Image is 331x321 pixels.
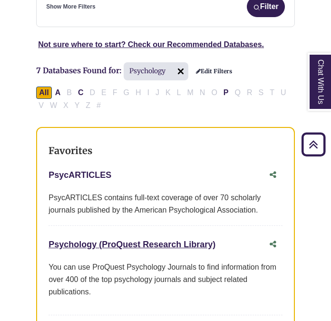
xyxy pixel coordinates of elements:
button: Filter Results C [75,87,87,99]
span: Psychology [124,62,188,80]
a: Edit Filters [196,68,232,75]
span: 7 Databases Found for: [36,66,122,75]
button: Share this database [263,235,282,253]
button: All [36,87,51,99]
a: Show More Filters [46,2,95,11]
a: Back to Top [298,138,329,151]
h3: Favorites [49,145,282,156]
img: arr097.svg [173,64,188,79]
button: Filter Results A [52,87,64,99]
a: PsycARTICLES [49,170,111,180]
button: Share this database [263,166,282,184]
div: PsycARTICLES contains full-text coverage of over 70 scholarly journals published by the American ... [49,192,282,216]
a: Psychology (ProQuest Research Library) [49,240,215,249]
div: Alpha-list to filter by first letter of database name [36,88,290,109]
a: Not sure where to start? Check our Recommended Databases. [38,40,264,49]
p: You can use ProQuest Psychology Journals to find information from over 400 of the top psychology ... [49,261,282,298]
button: Filter Results P [221,87,232,99]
